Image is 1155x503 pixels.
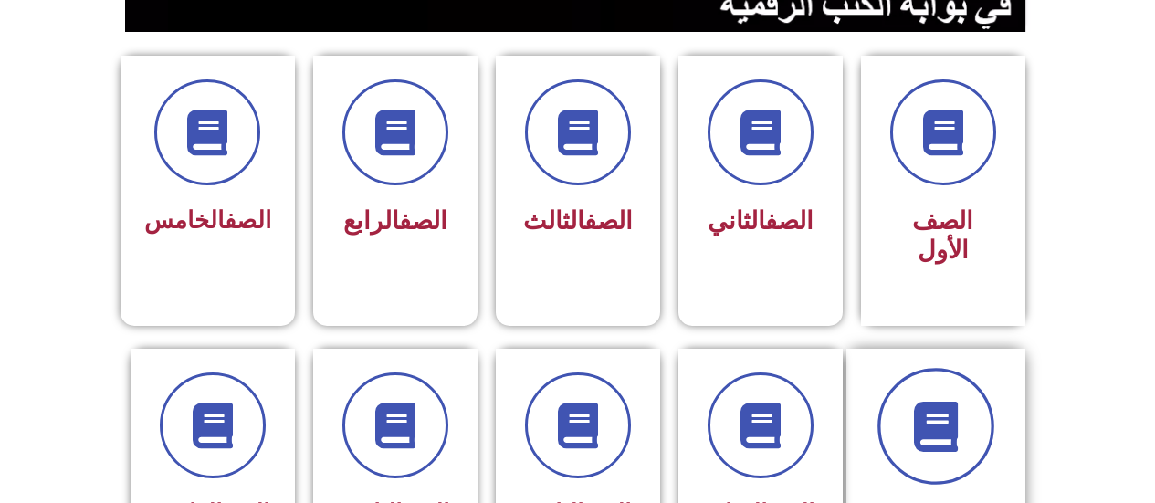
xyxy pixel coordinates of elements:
span: الرابع [343,206,447,236]
a: الصف [225,206,271,234]
span: الخامس [144,206,271,234]
a: الصف [765,206,814,236]
a: الصف [399,206,447,236]
span: الثالث [523,206,633,236]
a: الصف [584,206,633,236]
span: الصف الأول [912,206,973,265]
span: الثاني [708,206,814,236]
